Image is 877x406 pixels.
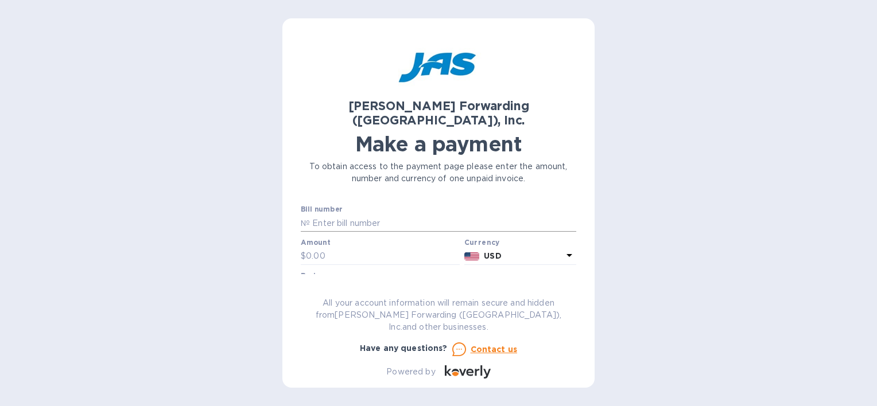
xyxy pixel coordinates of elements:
[301,272,354,279] label: Business name
[306,248,460,265] input: 0.00
[360,343,448,353] b: Have any questions?
[484,251,501,260] b: USD
[471,345,518,354] u: Contact us
[301,239,330,246] label: Amount
[464,252,480,260] img: USD
[301,132,576,156] h1: Make a payment
[464,238,500,247] b: Currency
[348,99,529,127] b: [PERSON_NAME] Forwarding ([GEOGRAPHIC_DATA]), Inc.
[301,250,306,262] p: $
[301,297,576,333] p: All your account information will remain secure and hidden from [PERSON_NAME] Forwarding ([GEOGRA...
[301,217,310,229] p: №
[301,206,342,213] label: Bill number
[386,366,435,378] p: Powered by
[301,161,576,185] p: To obtain access to the payment page please enter the amount, number and currency of one unpaid i...
[310,214,576,232] input: Enter bill number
